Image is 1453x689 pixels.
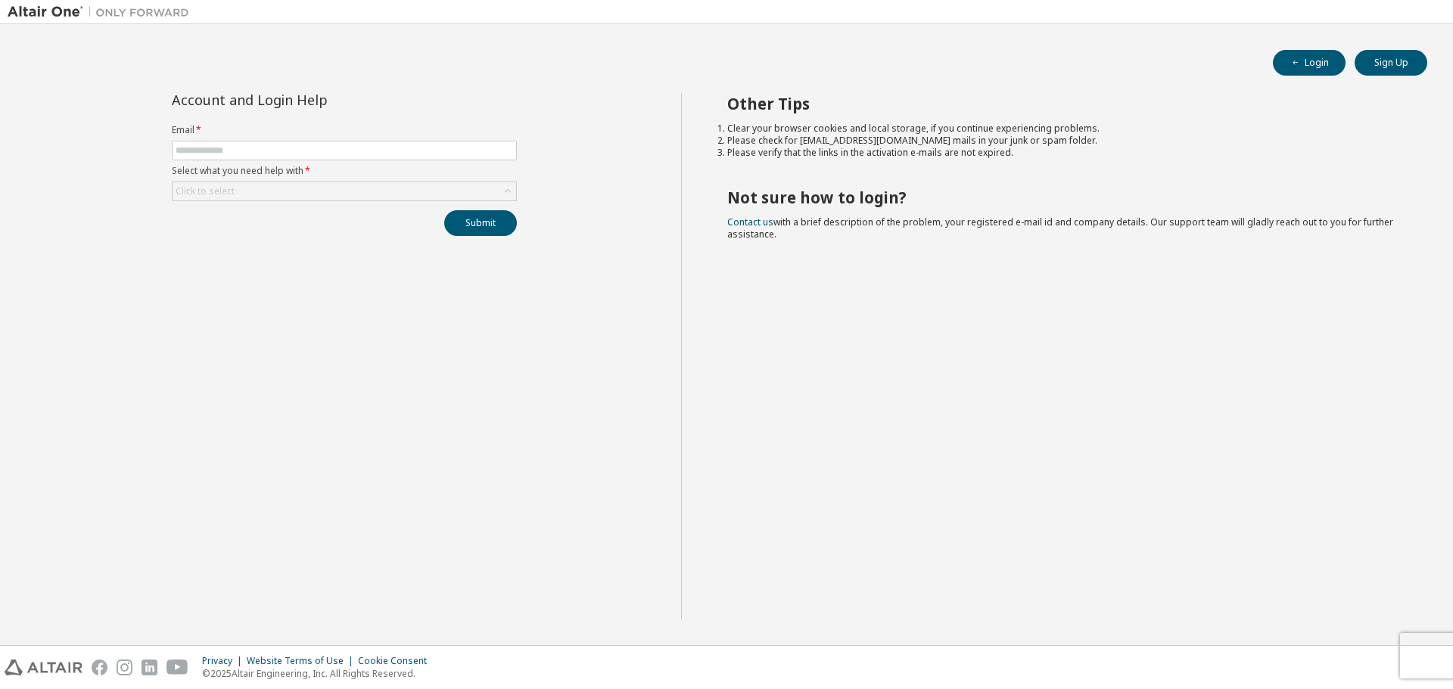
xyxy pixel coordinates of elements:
a: Contact us [727,216,773,228]
div: Privacy [202,655,247,667]
div: Click to select [176,185,235,197]
img: Altair One [8,5,197,20]
img: altair_logo.svg [5,660,82,675]
li: Please check for [EMAIL_ADDRESS][DOMAIN_NAME] mails in your junk or spam folder. [727,135,1401,147]
img: youtube.svg [166,660,188,675]
div: Account and Login Help [172,94,448,106]
label: Select what you need help with [172,165,517,177]
button: Login [1273,50,1346,76]
button: Sign Up [1355,50,1427,76]
h2: Other Tips [727,94,1401,113]
label: Email [172,124,517,136]
img: linkedin.svg [142,660,157,675]
img: facebook.svg [92,660,107,675]
li: Please verify that the links in the activation e-mails are not expired. [727,147,1401,159]
div: Website Terms of Use [247,655,358,667]
h2: Not sure how to login? [727,188,1401,207]
button: Submit [444,210,517,236]
li: Clear your browser cookies and local storage, if you continue experiencing problems. [727,123,1401,135]
span: with a brief description of the problem, your registered e-mail id and company details. Our suppo... [727,216,1393,241]
img: instagram.svg [117,660,132,675]
div: Cookie Consent [358,655,436,667]
div: Click to select [173,182,516,200]
p: © 2025 Altair Engineering, Inc. All Rights Reserved. [202,667,436,680]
